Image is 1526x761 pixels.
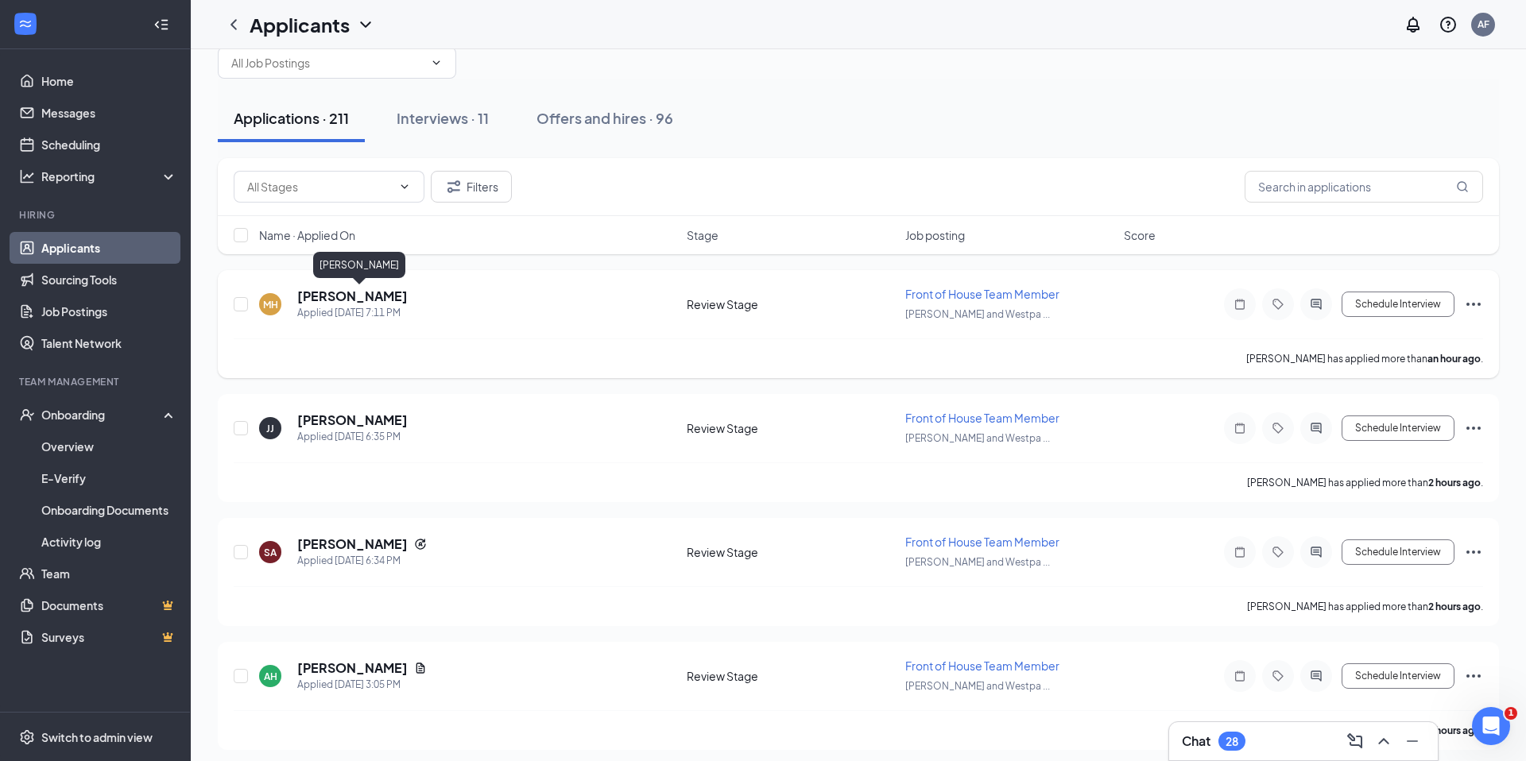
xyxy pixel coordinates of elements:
h1: Applicants [250,11,350,38]
a: Scheduling [41,129,177,160]
div: Review Stage [687,296,896,312]
h5: [PERSON_NAME] [297,288,408,305]
h3: Chat [1182,732,1210,750]
svg: Note [1230,422,1249,435]
a: Talent Network [41,327,177,359]
a: Job Postings [41,296,177,327]
button: Schedule Interview [1342,539,1454,565]
h5: [PERSON_NAME] [297,659,408,677]
div: Hiring [19,208,174,222]
div: MH [263,298,278,311]
div: Review Stage [687,544,896,560]
div: Onboarding [41,407,164,423]
div: JJ [266,422,274,435]
a: Sourcing Tools [41,264,177,296]
svg: ChevronLeft [224,15,243,34]
b: 5 hours ago [1428,724,1481,736]
svg: ActiveChat [1307,546,1326,558]
span: Front of House Team Member [905,411,1059,425]
svg: ComposeMessage [1346,732,1365,751]
svg: Ellipses [1464,543,1483,562]
svg: Ellipses [1464,419,1483,438]
span: Job posting [905,227,965,243]
svg: Reapply [414,538,427,550]
a: E-Verify [41,462,177,494]
svg: MagnifyingGlass [1456,180,1469,193]
button: Filter Filters [431,171,512,203]
a: Home [41,65,177,97]
iframe: Intercom live chat [1472,707,1510,745]
div: AH [264,670,277,683]
svg: Collapse [153,17,169,33]
span: [PERSON_NAME] and Westpa ... [905,432,1050,444]
span: Stage [687,227,718,243]
svg: QuestionInfo [1439,15,1458,34]
button: ComposeMessage [1342,728,1368,754]
svg: ActiveChat [1307,422,1326,435]
svg: ChevronDown [356,15,375,34]
h5: [PERSON_NAME] [297,411,408,429]
span: Front of House Team Member [905,535,1059,549]
a: Applicants [41,232,177,264]
svg: Ellipses [1464,295,1483,314]
button: ChevronUp [1371,728,1396,754]
input: Search in applications [1245,171,1483,203]
span: [PERSON_NAME] and Westpa ... [905,556,1050,568]
div: [PERSON_NAME] [313,252,405,278]
div: Team Management [19,375,174,388]
svg: ChevronDown [398,180,411,193]
button: Schedule Interview [1342,663,1454,689]
svg: WorkstreamLogo [17,16,33,32]
svg: ChevronDown [430,56,443,69]
span: Front of House Team Member [905,659,1059,673]
p: [PERSON_NAME] has applied more than . [1247,476,1483,489]
b: an hour ago [1427,353,1481,365]
svg: ActiveChat [1307,670,1326,682]
b: 2 hours ago [1428,601,1481,612]
div: Offers and hires · 96 [536,108,673,128]
svg: Minimize [1403,732,1422,751]
svg: Notifications [1404,15,1423,34]
div: Applied [DATE] 6:34 PM [297,553,427,569]
div: Applied [DATE] 6:35 PM [297,429,408,445]
svg: Analysis [19,168,35,184]
p: [PERSON_NAME] has applied more than . [1246,352,1483,365]
div: Review Stage [687,420,896,436]
svg: Tag [1268,422,1288,435]
div: Applied [DATE] 3:05 PM [297,677,427,693]
b: 2 hours ago [1428,477,1481,489]
svg: Tag [1268,546,1288,558]
svg: Document [414,662,427,674]
button: Schedule Interview [1342,292,1454,317]
svg: ActiveChat [1307,298,1326,311]
div: 28 [1226,735,1238,748]
div: Switch to admin view [41,729,153,745]
div: SA [264,546,277,559]
span: [PERSON_NAME] and Westpa ... [905,680,1050,692]
div: Interviews · 11 [397,108,489,128]
svg: UserCheck [19,407,35,423]
h5: [PERSON_NAME] [297,535,408,553]
input: All Stages [247,178,392,195]
a: Activity log [41,526,177,558]
a: DocumentsCrown [41,589,177,621]
a: Onboarding Documents [41,494,177,526]
svg: Tag [1268,298,1288,311]
span: Front of House Team Member [905,287,1059,301]
div: AF [1478,17,1489,31]
svg: ChevronUp [1374,732,1393,751]
p: [PERSON_NAME] has applied more than . [1247,600,1483,613]
span: 1 [1505,707,1517,720]
div: Review Stage [687,668,896,684]
a: Messages [41,97,177,129]
svg: Filter [444,177,463,196]
svg: Tag [1268,670,1288,682]
svg: Note [1230,298,1249,311]
span: Name · Applied On [259,227,355,243]
button: Schedule Interview [1342,415,1454,441]
button: Minimize [1400,728,1425,754]
span: Score [1124,227,1156,243]
div: Applications · 211 [234,108,349,128]
div: Applied [DATE] 7:11 PM [297,305,408,321]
